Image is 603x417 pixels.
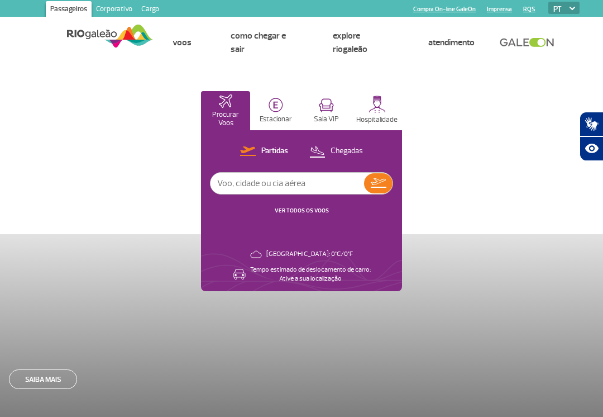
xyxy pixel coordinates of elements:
p: Hospitalidade [356,116,398,124]
img: hospitality.svg [368,96,386,113]
img: carParkingHome.svg [269,98,283,112]
p: Tempo estimado de deslocamento de carro: Ative a sua localização [250,266,371,283]
a: Passageiros [46,1,92,19]
a: Cargo [137,1,164,19]
a: Corporativo [92,1,137,19]
button: Abrir tradutor de língua de sinais. [580,112,603,136]
button: Abrir recursos assistivos. [580,136,603,161]
button: Hospitalidade [352,91,402,130]
div: Plugin de acessibilidade da Hand Talk. [580,112,603,161]
button: Sala VIP [301,91,351,130]
a: Compra On-line GaleOn [413,6,476,13]
input: Voo, cidade ou cia aérea [210,173,364,194]
button: VER TODOS OS VOOS [271,206,332,215]
a: Como chegar e sair [231,30,286,55]
img: vipRoom.svg [319,98,334,112]
a: Imprensa [487,6,512,13]
p: Partidas [261,146,288,157]
a: Voos [173,37,192,48]
a: Explore RIOgaleão [333,30,367,55]
a: RQS [523,6,535,13]
img: airplaneHomeActive.svg [219,94,232,108]
a: Atendimento [428,37,475,48]
p: Procurar Voos [207,111,245,127]
a: VER TODOS OS VOOS [275,207,329,214]
p: Sala VIP [314,115,339,124]
a: Saiba mais [9,369,77,389]
button: Procurar Voos [201,91,250,130]
button: Chegadas [306,144,366,159]
button: Estacionar [251,91,300,130]
p: [GEOGRAPHIC_DATA]: 0°C/0°F [266,250,353,259]
p: Chegadas [331,146,363,157]
button: Partidas [237,144,291,159]
p: Estacionar [260,115,292,124]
